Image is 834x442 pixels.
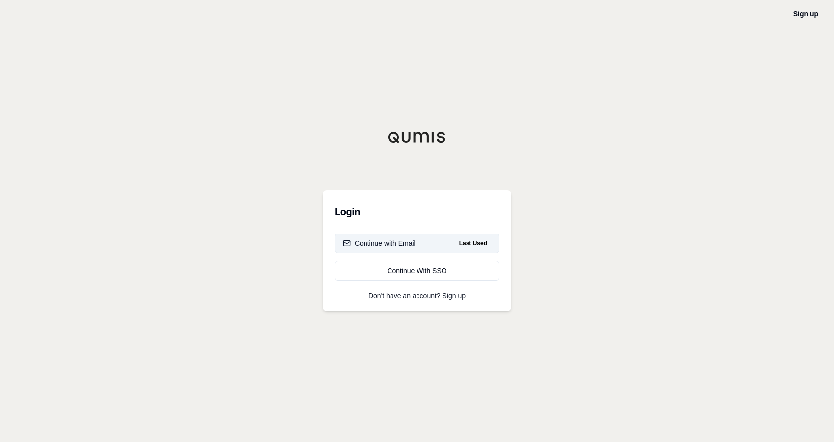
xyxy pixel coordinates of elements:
span: Last Used [455,237,491,249]
a: Sign up [793,10,818,18]
div: Continue with Email [343,238,416,248]
img: Qumis [388,131,446,143]
p: Don't have an account? [335,292,499,299]
h3: Login [335,202,499,222]
div: Continue With SSO [343,266,491,276]
a: Continue With SSO [335,261,499,281]
button: Continue with EmailLast Used [335,234,499,253]
a: Sign up [443,292,466,300]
